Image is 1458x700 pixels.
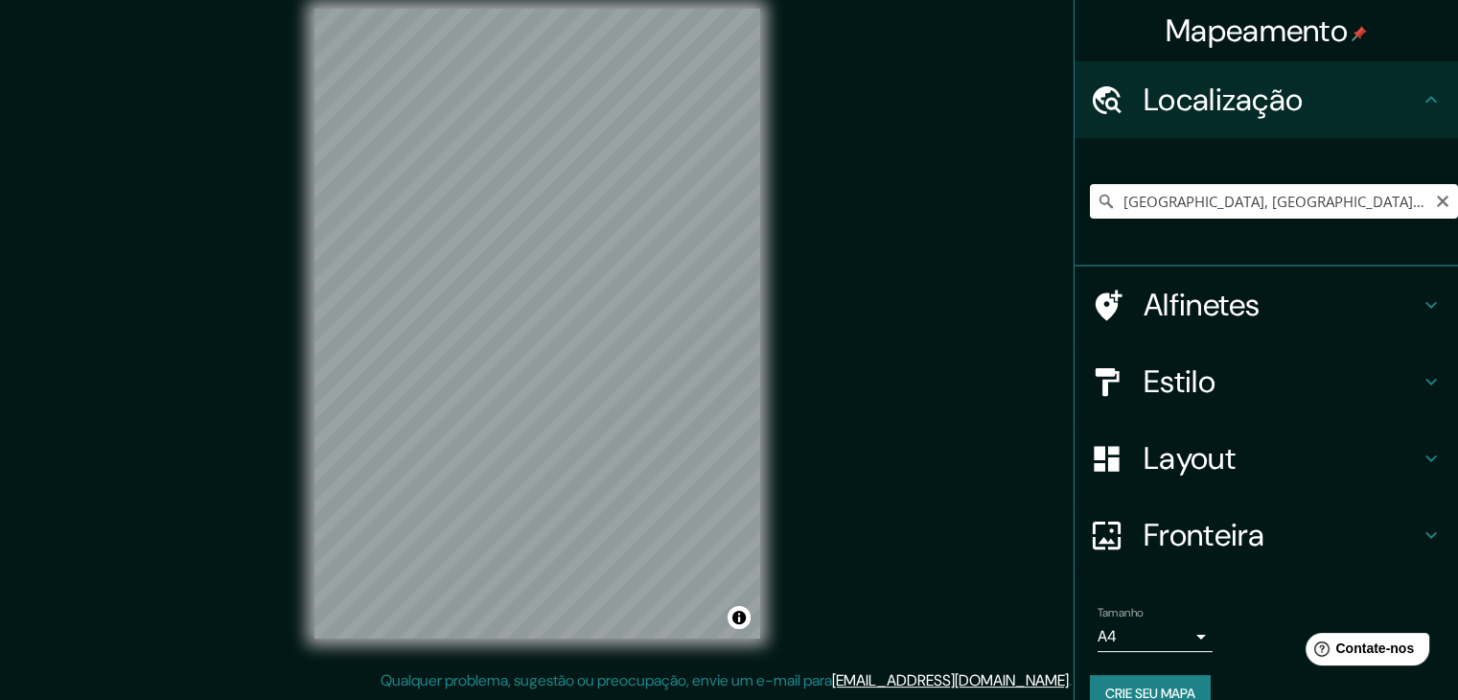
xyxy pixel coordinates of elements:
[1144,362,1215,402] font: Estilo
[1352,26,1367,41] img: pin-icon.png
[1072,669,1075,690] font: .
[1075,267,1458,343] div: Alfinetes
[314,9,760,639] canvas: Mapa
[1098,605,1144,620] font: Tamanho
[1098,621,1213,652] div: A4
[1075,497,1458,573] div: Fronteira
[1144,438,1236,478] font: Layout
[728,606,751,629] button: Alternar atribuição
[1075,343,1458,420] div: Estilo
[1098,626,1117,646] font: A4
[832,670,1069,690] a: [EMAIL_ADDRESS][DOMAIN_NAME]
[1144,285,1261,325] font: Alfinetes
[1144,80,1303,120] font: Localização
[1069,670,1072,690] font: .
[1144,515,1265,555] font: Fronteira
[381,670,832,690] font: Qualquer problema, sugestão ou preocupação, envie um e-mail para
[1075,420,1458,497] div: Layout
[1166,11,1348,51] font: Mapeamento
[1075,61,1458,138] div: Localização
[1435,191,1450,209] button: Claro
[1090,184,1458,219] input: Escolha sua cidade ou área
[1287,625,1437,679] iframe: Iniciador de widget de ajuda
